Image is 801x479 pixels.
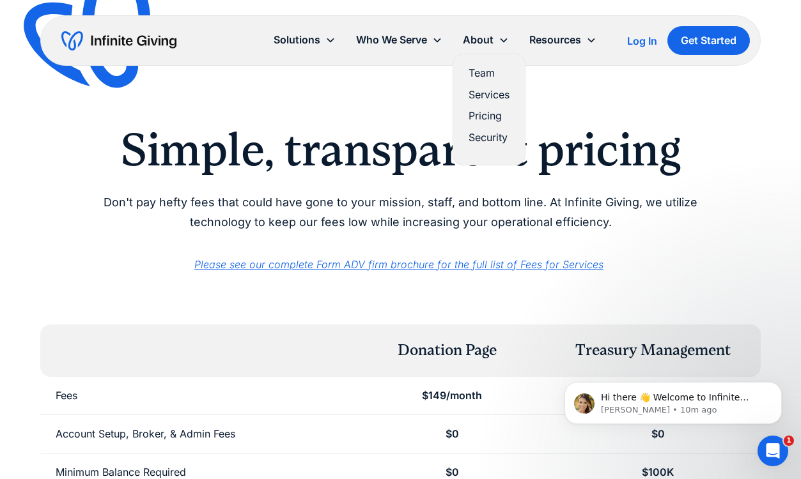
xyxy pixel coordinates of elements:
div: Treasury Management [575,340,731,361]
div: $0 [446,425,459,443]
div: Who We Serve [356,31,427,49]
nav: About [453,54,525,165]
div: Solutions [263,26,346,54]
p: Don't pay hefty fees that could have gone to your mission, staff, and bottom line. At Infinite Gi... [74,193,728,232]
a: Get Started [667,26,750,55]
div: About [453,26,519,54]
div: Resources [529,31,581,49]
div: Log In [627,36,657,46]
div: Account Setup, Broker, & Admin Fees [56,425,235,443]
div: $149/month [422,387,482,404]
div: Solutions [274,31,320,49]
a: home [61,31,176,51]
h2: Simple, transparent pricing [74,123,728,178]
a: Security [469,129,509,146]
a: Pricing [469,107,509,125]
iframe: Intercom live chat [758,436,788,466]
a: Please see our complete Form ADV firm brochure for the full list of Fees for Services [194,258,603,271]
a: Team [469,65,509,82]
iframe: Intercom notifications message [545,355,801,445]
div: Donation Page [398,340,497,361]
span: 1 [784,436,794,446]
a: Services [469,86,509,103]
div: About [463,31,494,49]
a: Log In [627,33,657,49]
div: Who We Serve [346,26,453,54]
div: Fees [56,387,77,404]
div: Resources [519,26,607,54]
